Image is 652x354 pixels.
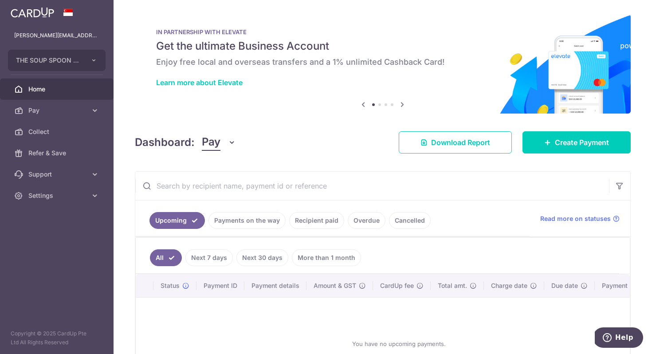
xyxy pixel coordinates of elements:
span: Amount & GST [314,281,356,290]
span: Collect [28,127,87,136]
span: Charge date [491,281,527,290]
a: All [150,249,182,266]
span: THE SOUP SPOON PTE LTD [16,56,82,65]
a: Create Payment [522,131,631,153]
span: Create Payment [555,137,609,148]
th: Payment ID [196,274,244,297]
p: [PERSON_NAME][EMAIL_ADDRESS][PERSON_NAME][DOMAIN_NAME] [14,31,99,40]
a: Cancelled [389,212,431,229]
span: Read more on statuses [540,214,611,223]
span: Settings [28,191,87,200]
a: Recipient paid [289,212,344,229]
a: Read more on statuses [540,214,620,223]
span: CardUp fee [380,281,414,290]
a: Next 7 days [185,249,233,266]
h4: Dashboard: [135,134,195,150]
a: More than 1 month [292,249,361,266]
span: Pay [28,106,87,115]
button: THE SOUP SPOON PTE LTD [8,50,106,71]
iframe: Opens a widget where you can find more information [595,327,643,350]
a: Learn more about Elevate [156,78,243,87]
a: Next 30 days [236,249,288,266]
h5: Get the ultimate Business Account [156,39,609,53]
a: Payments on the way [208,212,286,229]
span: Due date [551,281,578,290]
a: Download Report [399,131,512,153]
th: Payment details [244,274,306,297]
span: Total amt. [438,281,467,290]
button: Pay [202,134,236,151]
span: Status [161,281,180,290]
input: Search by recipient name, payment id or reference [135,172,609,200]
a: Overdue [348,212,385,229]
span: Refer & Save [28,149,87,157]
img: Renovation banner [135,14,631,114]
span: Download Report [431,137,490,148]
span: Pay [202,134,220,151]
span: Support [28,170,87,179]
h6: Enjoy free local and overseas transfers and a 1% unlimited Cashback Card! [156,57,609,67]
img: CardUp [11,7,54,18]
span: Home [28,85,87,94]
a: Upcoming [149,212,205,229]
p: IN PARTNERSHIP WITH ELEVATE [156,28,609,35]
